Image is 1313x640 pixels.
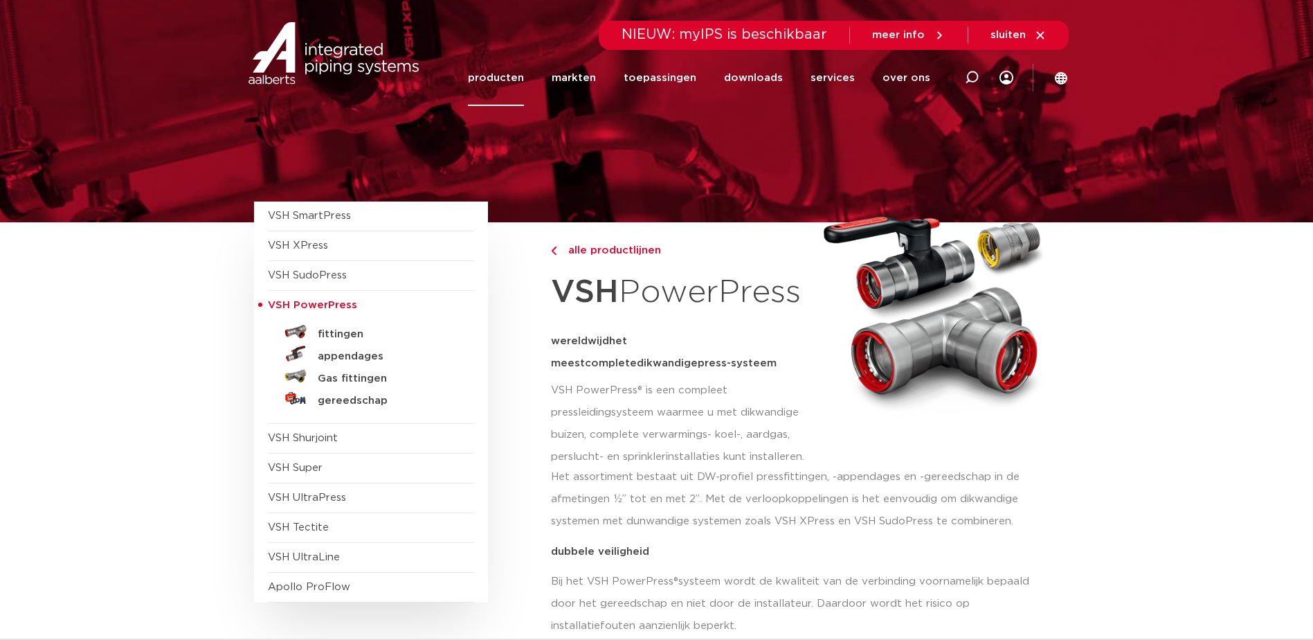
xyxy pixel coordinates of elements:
[551,546,1051,557] p: dubbele veiligheid
[318,350,455,363] h5: appendages
[990,30,1026,40] span: sluiten
[872,30,925,40] span: meer info
[551,247,556,256] img: chevron-right.svg
[318,395,455,407] h5: gereedschap
[551,266,811,319] h1: PowerPress
[551,576,673,587] span: Bij het VSH PowerPress
[624,50,696,106] a: toepassingen
[318,328,455,341] h5: fittingen
[468,50,524,106] a: producten
[872,29,945,42] a: meer info
[585,358,637,368] span: complete
[551,380,811,468] p: VSH PowerPress® is een compleet pressleidingsysteem waarmee u met dikwandige buizen, complete ver...
[551,576,1029,631] span: systeem wordt de kwaliteit van de verbinding voornamelijk bepaald door het gereedschap en niet do...
[551,276,619,308] strong: VSH
[268,300,357,310] span: VSH PowerPress
[551,336,627,368] span: het meest
[999,50,1013,106] div: my IPS
[268,582,350,592] a: Apollo ProFlow
[811,50,855,106] a: services
[673,576,678,587] span: ®
[268,365,474,387] a: Gas fittingen
[552,50,596,106] a: markten
[268,433,338,443] a: VSH Shurjoint
[268,211,351,221] a: VSH SmartPress
[318,373,455,385] h5: Gas fittingen
[698,358,777,368] span: press-systeem
[882,50,930,106] a: over ons
[551,242,811,259] a: alle productlijnen
[268,387,474,409] a: gereedschap
[268,492,346,503] a: VSH UltraPress
[551,336,609,346] span: wereldwijd
[560,245,661,256] span: alle productlijnen
[990,29,1047,42] a: sluiten
[468,50,930,106] nav: Menu
[268,463,323,473] a: VSH Super
[268,240,328,251] a: VSH XPress
[268,343,474,365] a: appendages
[268,522,329,533] a: VSH Tectite
[724,50,783,106] a: downloads
[268,321,474,343] a: fittingen
[268,552,340,562] a: VSH UltraLine
[622,28,827,42] span: NIEUW: myIPS is beschikbaar
[637,358,698,368] span: dikwandige
[268,270,347,281] a: VSH SudoPress
[551,466,1051,533] p: Het assortiment bestaat uit DW-profiel pressfittingen, -appendages en -gereedschap in de afmeting...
